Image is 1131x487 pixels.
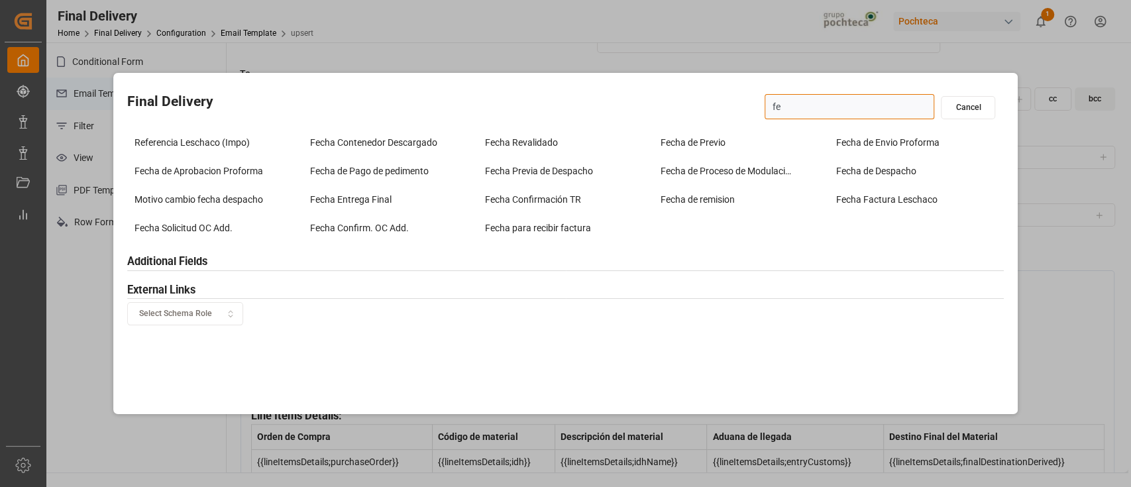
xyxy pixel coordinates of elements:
div: Fecha Contenedor Descargado [305,132,446,154]
div: Fecha de Pago de pedimento [305,160,446,182]
h3: Additional Fields [127,254,207,270]
div: Fecha para recibir factura [481,217,621,239]
div: Fecha de Proceso de Modulación [657,160,797,182]
div: Fecha Entrega Final [305,189,446,211]
span: Select Schema Role [139,308,212,320]
div: Fecha de remision [657,189,797,211]
div: Fecha Confirm. OC Add. [305,217,446,239]
div: Fecha Revalidado [481,132,621,154]
div: Fecha Solicitud OC Add. [131,217,271,239]
input: Search Key [765,94,934,119]
div: Referencia Leschaco (Impo) [131,132,271,154]
div: Motivo cambio fecha despacho [131,189,271,211]
button: Cancel [941,96,995,119]
h2: Final Delivery [127,91,566,124]
div: Fecha de Despacho [832,160,973,182]
div: Fecha de Aprobacion Proforma [131,160,271,182]
div: Fecha Factura Leschaco [832,189,973,211]
div: Fecha de Previo [657,132,797,154]
div: Fecha de Envio Proforma [832,132,973,154]
div: Fecha Previa de Despacho [481,160,621,182]
h3: External Links [127,282,195,299]
div: Fecha Confirmación TR [481,189,621,211]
